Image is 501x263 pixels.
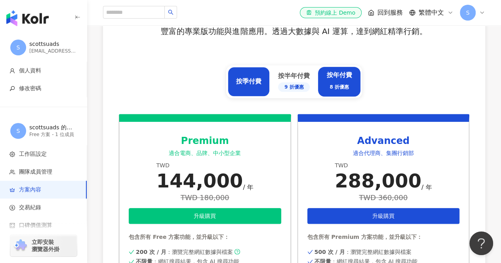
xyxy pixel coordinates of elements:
[19,150,47,158] span: 工作區設定
[136,249,233,255] span: ：瀏覽完整網紅數據與檔案
[326,81,352,93] div: 8 折優惠
[10,205,15,210] span: dollar
[469,231,493,255] iframe: Help Scout Beacon - Open
[307,249,313,255] span: check
[10,68,15,74] span: user
[194,213,216,219] span: 升級購買
[300,7,362,18] a: 預約線上 Demo
[368,8,403,17] a: 回到服務
[156,170,243,192] div: 144,000
[6,10,49,26] img: logo
[335,170,421,192] div: 288,000
[306,9,355,17] div: 預約線上 Demo
[129,134,281,148] div: Premium
[307,233,460,241] div: 包含所有 Premium 方案功能，並升級以下：
[419,8,444,17] span: 繁體中文
[169,150,241,156] span: 適合電商、品牌、中小型企業
[19,168,52,176] span: 團隊成員管理
[236,77,261,86] div: 按季付費
[243,183,253,192] div: / 年
[234,249,240,254] span: question-circle
[129,208,281,224] button: 升級購買
[372,213,394,219] span: 升級購買
[19,204,41,212] span: 交易紀錄
[10,235,77,256] a: chrome extension立即安裝 瀏覽器外掛
[335,193,432,202] div: TWD 360,000
[377,8,403,17] span: 回到服務
[307,134,460,148] div: Advanced
[335,162,432,170] div: TWD
[278,82,310,92] div: 9 折優惠
[29,40,77,48] div: scottsuads
[168,9,173,15] span: search
[10,86,15,91] span: key
[466,8,470,17] span: S
[353,150,414,156] span: 適合代理商、集團行銷部
[19,85,41,93] span: 修改密碼
[136,249,166,255] strong: 200 次 / 月
[314,249,411,255] span: ：瀏覽完整網紅數據與檔案
[29,131,77,138] div: Free 方案 - 1 位成員
[156,162,253,170] div: TWD
[17,43,20,52] span: S
[17,127,20,135] span: S
[32,238,59,253] span: 立即安裝 瀏覽器外掛
[307,208,460,224] button: 升級購買
[421,183,432,192] div: / 年
[19,67,41,75] span: 個人資料
[129,233,281,241] div: 包含所有 Free 方案功能，並升級以下：
[19,186,41,194] span: 方案內容
[326,71,352,92] div: 按年付費
[13,239,28,252] img: chrome extension
[129,249,134,255] span: check
[278,72,310,91] div: 按半年付費
[29,124,77,132] div: scottsuads 的工作區
[314,249,345,255] strong: 500 次 / 月
[156,193,253,202] div: TWD 180,000
[29,48,77,55] div: [EMAIL_ADDRESS][DOMAIN_NAME]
